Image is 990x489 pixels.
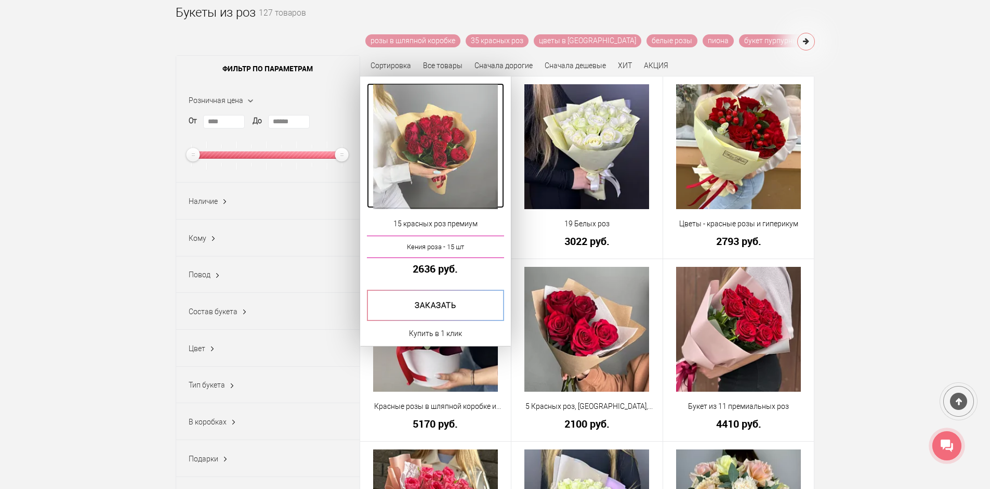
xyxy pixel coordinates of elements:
span: Подарки [189,455,218,463]
a: Сначала дорогие [474,61,533,70]
a: 19 Белых роз [518,218,656,229]
a: 3022 руб. [518,236,656,247]
a: Красные розы в шляпной коробке и зелень [367,401,505,412]
a: пиона [703,34,734,47]
span: Розничная цена [189,96,243,105]
span: Тип букета [189,381,225,389]
a: букет пурпурных роз [739,34,821,47]
span: Наличие [189,197,218,205]
a: Купить в 1 клик [409,327,462,340]
img: 15 красных роз премиум [373,84,498,209]
span: Цвет [189,344,205,353]
a: Букет из 11 премиальных роз [670,401,808,412]
img: Цветы - красные розы и гиперикум [676,84,801,209]
a: АКЦИЯ [644,61,668,70]
a: ХИТ [618,61,632,70]
a: 5 Красных роз, [GEOGRAPHIC_DATA], крупный бутон [518,401,656,412]
a: 4410 руб. [670,418,808,429]
span: Фильтр по параметрам [176,56,360,82]
label: До [253,115,262,126]
h1: Букеты из роз [176,3,256,22]
span: Сортировка [371,61,411,70]
img: Букет из 11 премиальных роз [676,267,801,392]
span: Кому [189,234,206,242]
img: 5 Красных роз, Эквадор, крупный бутон [524,267,649,392]
a: 2100 руб. [518,418,656,429]
small: 127 товаров [259,9,306,34]
a: Все товары [423,61,463,70]
a: 15 красных роз премиум [367,218,505,229]
a: 35 красных роз [466,34,529,47]
span: Состав букета [189,307,237,316]
span: Повод [189,271,210,279]
label: От [189,115,197,126]
a: 2636 руб. [367,263,505,274]
a: розы в шляпной коробке [365,34,460,47]
a: 2793 руб. [670,236,808,247]
a: цветы в [GEOGRAPHIC_DATA] [534,34,641,47]
a: Кения роза - 15 шт [367,236,505,258]
a: 5170 руб. [367,418,505,429]
img: 19 Белых роз [524,84,649,209]
a: Цветы - красные розы и гиперикум [670,218,808,229]
a: белые розы [646,34,697,47]
a: Сначала дешевые [545,61,606,70]
span: В коробках [189,418,227,426]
